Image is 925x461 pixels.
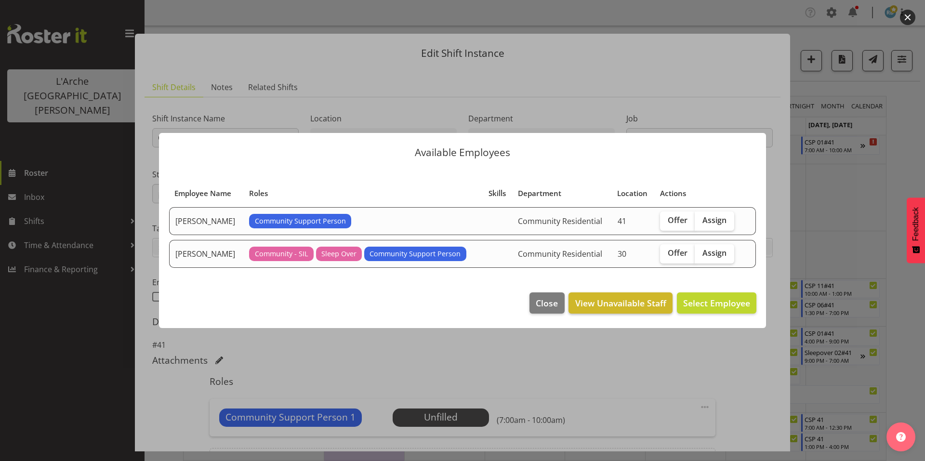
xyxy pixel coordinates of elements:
[321,249,357,259] span: Sleep Over
[169,147,756,158] p: Available Employees
[668,215,687,225] span: Offer
[618,249,626,259] span: 30
[702,215,727,225] span: Assign
[174,188,231,199] span: Employee Name
[660,188,686,199] span: Actions
[677,292,756,314] button: Select Employee
[912,207,920,241] span: Feedback
[518,249,602,259] span: Community Residential
[489,188,506,199] span: Skills
[536,297,558,309] span: Close
[683,297,750,309] span: Select Employee
[617,188,647,199] span: Location
[518,188,561,199] span: Department
[370,249,461,259] span: Community Support Person
[618,216,626,226] span: 41
[568,292,672,314] button: View Unavailable Staff
[255,249,308,259] span: Community - SIL
[529,292,564,314] button: Close
[169,240,243,268] td: [PERSON_NAME]
[907,198,925,263] button: Feedback - Show survey
[896,432,906,442] img: help-xxl-2.png
[169,207,243,235] td: [PERSON_NAME]
[702,248,727,258] span: Assign
[575,297,666,309] span: View Unavailable Staff
[249,188,268,199] span: Roles
[668,248,687,258] span: Offer
[518,216,602,226] span: Community Residential
[255,216,346,226] span: Community Support Person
